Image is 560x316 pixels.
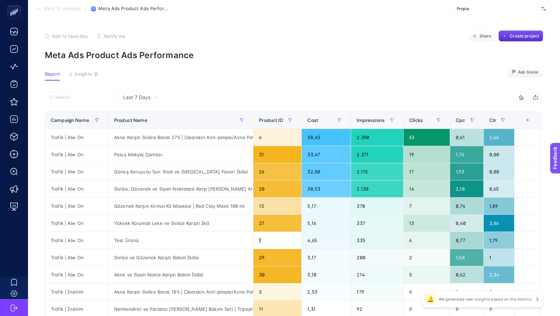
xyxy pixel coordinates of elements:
div: 30 [253,266,301,283]
img: svg%3e [541,5,546,12]
button: Notify me [97,33,125,39]
div: 13 [404,215,450,232]
div: + [521,117,534,123]
div: 0 [404,283,450,300]
span: Clicks [409,117,423,123]
div: 3,86 [484,215,514,232]
span: Product Name [114,117,147,123]
button: Create project [498,30,543,42]
div: 0,74 [450,198,483,214]
div: Trafik | Alw On [45,129,108,146]
span: Campaign Name [51,117,89,123]
div: 28 [253,180,301,197]
div: 179 [351,283,403,300]
div: 2,53 [302,283,351,300]
div: 14 [404,180,450,197]
div: 0,65 [484,180,514,197]
div: 200 [351,249,403,266]
div: 2.115 [351,163,403,180]
span: Meta Ads Product Ads Performance [98,6,168,12]
div: 0,40 [450,215,483,232]
div: 33,47 [302,146,351,163]
div: 8 items selected [520,117,526,133]
button: Add to favorites [45,33,88,39]
div: 2 [404,249,450,266]
div: 38,45 [302,129,351,146]
span: Ctr [489,117,496,123]
span: Last 7 Days [123,94,150,101]
div: 335 [351,232,403,249]
div: 26 [253,163,301,180]
div: 5 [404,266,450,283]
div: Trafik | Alw On [45,249,108,266]
div: 29 [253,249,301,266]
span: Share [479,33,492,39]
div: 2.138 [351,180,403,197]
div: Akne Karşıtı Sivilce Bandı 18'li | Clearskin Anti-pimple/Acne Patch [108,283,253,300]
div: 214 [351,266,403,283]
div: Trafik | Alw On [45,266,108,283]
button: Share [468,30,496,42]
div: 6 [404,232,450,249]
div: Yüksek Korumalı Leke ve Sivilce Karşıtı İkili [108,215,253,232]
span: Propia [457,6,539,12]
div: Sivilce ve Gözenek Karşıtı Bakım İkilisi [108,249,253,266]
div: 19 [404,146,450,163]
div: 1,79 [484,232,514,249]
div: 1,58 [450,249,483,266]
span: / [85,6,87,11]
div: 0,61 [450,129,483,146]
div: Trafik | Alw On [45,146,108,163]
div: 3,17 [302,249,351,266]
div: 63 [404,129,450,146]
div: Peluş Makyaj Çantası [108,146,253,163]
div: Gözenek Karşıtı Kırmızı Kil Maskesi | Red Clay Mask 100 ml [108,198,253,214]
div: 370 [351,198,403,214]
div: 6 [253,129,301,146]
span: Back To Analysis [44,6,81,12]
div: Trafik | Alw On [45,163,108,180]
span: Ask Genie [518,69,538,75]
div: 7 [93,71,99,77]
div: 1 [484,249,514,266]
div: 1 [253,232,301,249]
div: 7 [404,198,450,214]
div: 31 [253,146,301,163]
span: Create project [510,33,539,39]
p: Meta Ads Product Ads Performance [45,50,543,60]
span: Insights [75,71,92,77]
div: 0 [484,283,514,300]
div: 0 [450,283,483,300]
span: Add to favorites [52,33,88,39]
span: Impressions [357,117,385,123]
div: 2.371 [351,146,403,163]
div: 5 [253,283,301,300]
div: 337 [351,215,403,232]
div: Trafik | Alw On [45,215,108,232]
div: 1,76 [450,146,483,163]
div: Test Ürünü [108,232,253,249]
span: Feedback [4,2,27,8]
div: 0,62 [450,266,483,283]
span: Cost [307,117,318,123]
div: 1,93 [450,163,483,180]
div: 2,64 [484,129,514,146]
span: Notify me [104,33,125,39]
div: 32,88 [302,163,351,180]
div: 🔔 [425,294,436,305]
div: 13 [253,198,301,214]
div: 2.390 [351,129,403,146]
div: Akne Karşıtı Sivilce Bandı 27'li | Clearskin Anti-pimple/Acne Patch [108,129,253,146]
p: We generated new insights based on the metrics [439,296,532,302]
div: 0,77 [450,232,483,249]
div: Güneş Koruyucu Sun Stick ve [MEDICAL_DATA] Favori İkilisi [108,163,253,180]
div: Sivilce, Gözenek ve Siyah Noktalara Karşı [PERSON_NAME] Arındırıcı İkilisi [108,180,253,197]
div: 0,80 [484,146,514,163]
div: Akne ve Siyah Nokta Karşıtı Bakım İkilisi [108,266,253,283]
div: 2,18 [450,180,483,197]
span: Report [45,71,60,77]
div: 17 [404,163,450,180]
div: Trafik | Alw On [45,198,108,214]
div: Trafik | Alw On [45,180,108,197]
div: 0,80 [484,163,514,180]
